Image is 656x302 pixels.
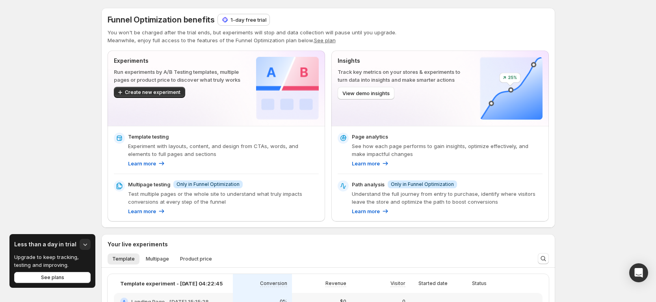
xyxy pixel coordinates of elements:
img: 1-day free trial [221,16,229,24]
p: Experiment with layouts, content, and design from CTAs, words, and elements to full pages and sec... [128,142,319,158]
a: Learn more [128,159,165,167]
p: Template testing [128,133,169,141]
p: Visitor [390,280,405,287]
p: Revenue [325,280,346,287]
p: Learn more [128,207,156,215]
p: Run experiments by A/B Testing templates, multiple pages or product price to discover what truly ... [114,68,243,84]
h3: Less than a day in trial [14,240,76,248]
button: Search and filter results [538,253,549,264]
p: Experiments [114,57,243,65]
span: Multipage [146,256,169,262]
p: See how each page performs to gain insights, optimize effectively, and make impactful changes [352,142,543,158]
span: Create new experiment [125,89,180,96]
p: Conversion [260,280,287,287]
span: Product price [180,256,212,262]
p: Track key metrics on your stores & experiments to turn data into insights and make smarter actions [338,68,467,84]
p: Learn more [352,207,380,215]
a: Learn more [352,207,389,215]
p: Upgrade to keep tracking, testing and improving. [14,253,91,269]
p: Started date [418,280,448,287]
img: Experiments [256,57,319,120]
p: Status [472,280,487,287]
button: See plan [314,37,336,43]
span: Funnel Optimization benefits [108,15,215,24]
p: Multipage testing [128,180,170,188]
p: Path analysis [352,180,385,188]
p: Meanwhile, enjoy full access to the features of the Funnel Optimization plan below. [108,36,549,44]
p: Learn more [128,159,156,167]
p: Page analytics [352,133,388,141]
p: Test multiple pages or the whole site to understand what truly impacts conversions at every step ... [128,190,319,206]
p: 1-day free trial [230,16,266,24]
p: Learn more [352,159,380,167]
p: Template experiment - [DATE] 04:22:45 [120,279,223,287]
span: See plans [41,274,64,281]
span: Only in Funnel Optimization [177,181,240,188]
div: Open Intercom Messenger [629,263,648,282]
button: Create new experiment [114,87,185,98]
span: View demo insights [342,89,390,97]
button: View demo insights [338,87,394,99]
a: Learn more [128,207,165,215]
h3: Your live experiments [108,240,168,248]
p: Insights [338,57,467,65]
button: See plans [14,272,91,283]
img: Insights [480,57,543,120]
span: Template [112,256,135,262]
a: Learn more [352,159,389,167]
p: You won't be charged after the trial ends, but experiments will stop and data collection will pau... [108,28,549,36]
p: Understand the full journey from entry to purchase, identify where visitors leave the store and o... [352,190,543,206]
span: Only in Funnel Optimization [391,181,454,188]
